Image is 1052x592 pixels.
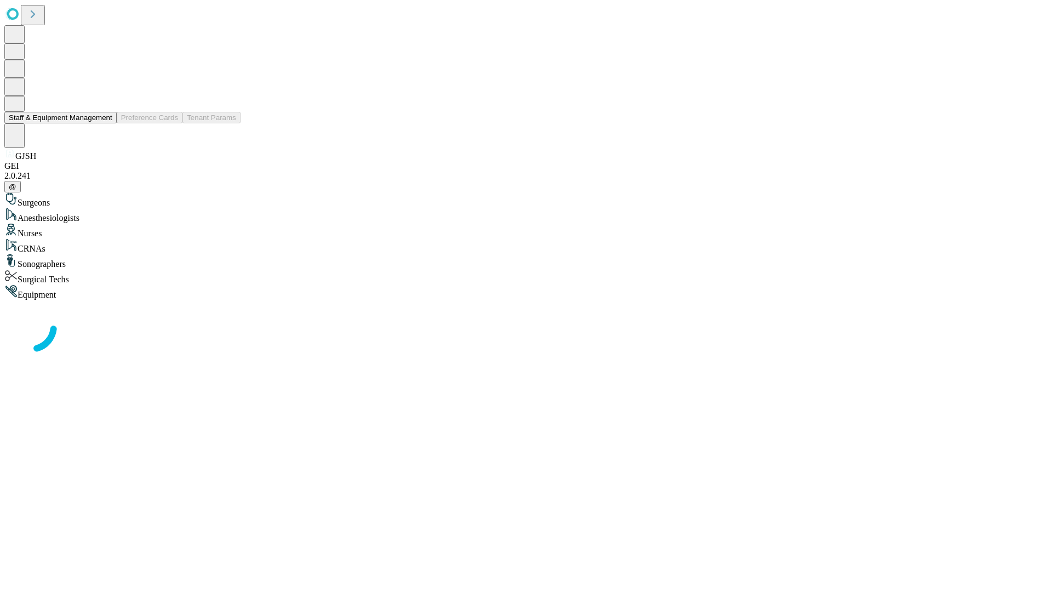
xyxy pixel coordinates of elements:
[4,254,1048,269] div: Sonographers
[4,269,1048,284] div: Surgical Techs
[4,192,1048,208] div: Surgeons
[4,284,1048,300] div: Equipment
[117,112,182,123] button: Preference Cards
[4,181,21,192] button: @
[4,161,1048,171] div: GEI
[182,112,241,123] button: Tenant Params
[4,112,117,123] button: Staff & Equipment Management
[4,223,1048,238] div: Nurses
[9,183,16,191] span: @
[4,208,1048,223] div: Anesthesiologists
[4,171,1048,181] div: 2.0.241
[4,238,1048,254] div: CRNAs
[15,151,36,161] span: GJSH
